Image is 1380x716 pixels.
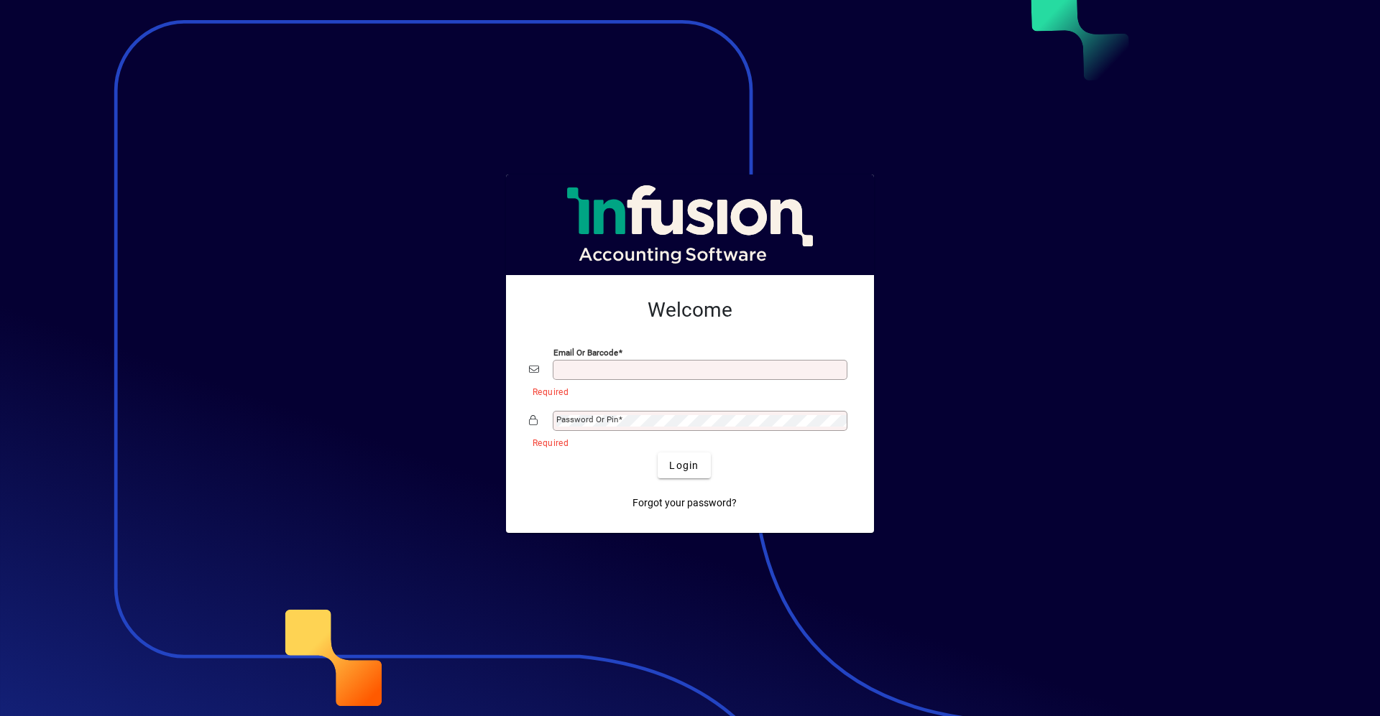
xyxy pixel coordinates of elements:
[627,490,742,516] a: Forgot your password?
[632,496,737,511] span: Forgot your password?
[669,458,699,473] span: Login
[658,452,710,478] button: Login
[533,434,839,450] mat-error: Required
[529,298,851,322] h2: Welcome
[553,348,618,358] mat-label: Email or Barcode
[556,414,618,424] mat-label: Password or Pin
[533,383,839,399] mat-error: Required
